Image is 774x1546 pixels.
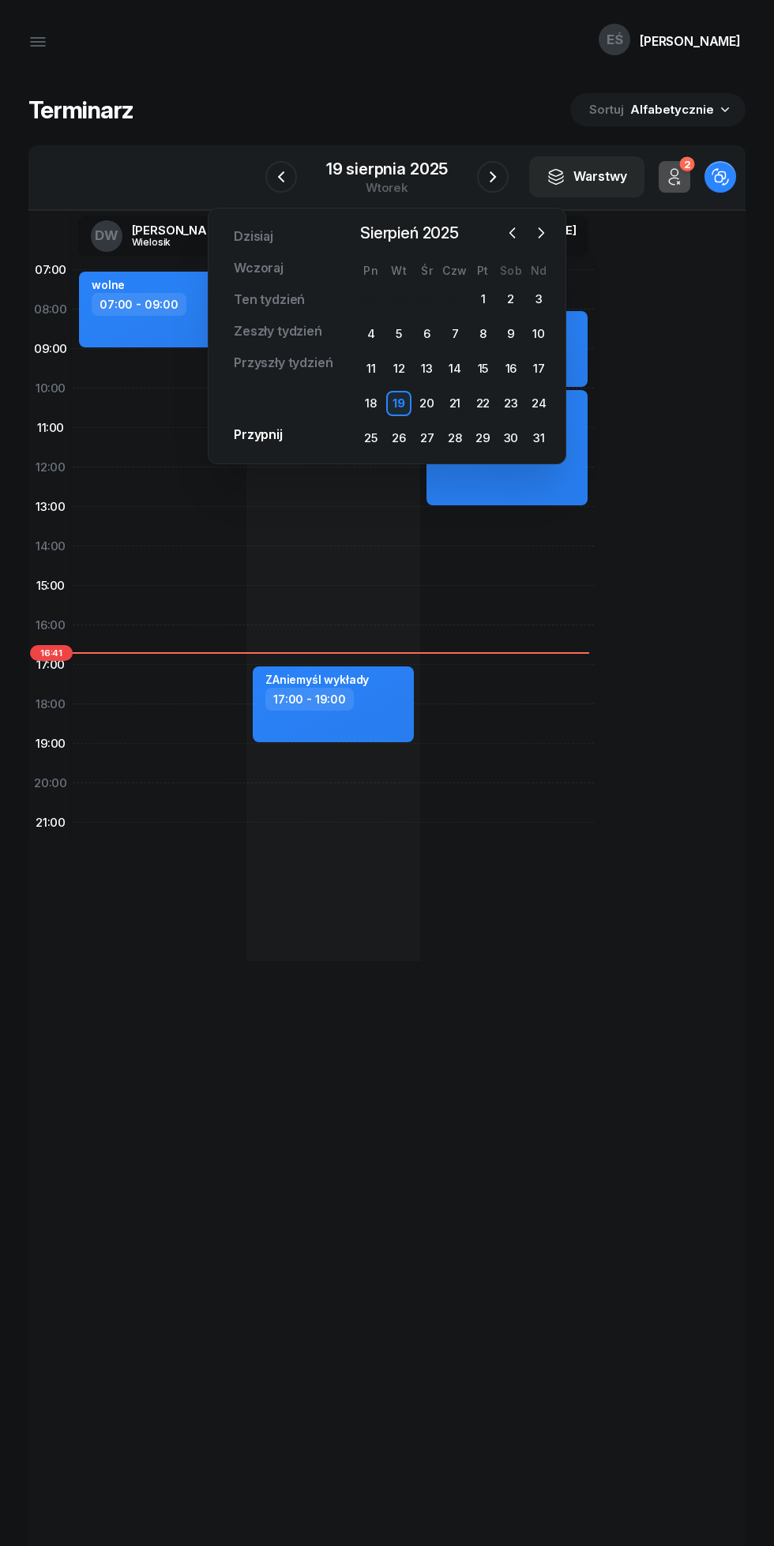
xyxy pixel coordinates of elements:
[28,606,73,645] div: 16:00
[28,448,73,487] div: 12:00
[30,645,73,661] span: 16:41
[589,99,627,120] span: Sortuj
[363,293,377,306] div: 28
[354,220,465,246] span: Sierpień 2025
[28,487,73,527] div: 13:00
[607,33,623,47] span: EŚ
[469,264,497,277] div: Pt
[640,35,741,47] div: [PERSON_NAME]
[526,356,551,381] div: 17
[391,293,405,306] div: 29
[413,264,441,277] div: Śr
[359,391,384,416] div: 18
[526,287,551,312] div: 3
[529,156,644,197] button: Warstwy
[28,96,133,124] h1: Terminarz
[497,264,524,277] div: Sob
[359,356,384,381] div: 11
[28,408,73,448] div: 11:00
[28,803,73,842] div: 21:00
[28,369,73,408] div: 10:00
[385,264,412,277] div: Wt
[221,253,296,284] a: Wczoraj
[221,221,286,253] a: Dzisiaj
[265,688,354,711] div: 17:00 - 19:00
[28,724,73,764] div: 19:00
[359,321,384,347] div: 4
[442,356,468,381] div: 14
[28,329,73,369] div: 09:00
[470,356,495,381] div: 15
[28,290,73,329] div: 08:00
[28,250,73,290] div: 07:00
[415,391,440,416] div: 20
[470,287,495,312] div: 1
[386,321,411,347] div: 5
[132,224,229,236] div: [PERSON_NAME]
[498,426,524,451] div: 30
[92,293,186,316] div: 07:00 - 09:00
[221,316,335,347] a: Zeszły tydzień
[28,764,73,803] div: 20:00
[386,391,411,416] div: 19
[498,321,524,347] div: 9
[659,161,690,193] button: 2
[630,102,714,117] span: Alfabetycznie
[132,237,208,247] div: Wielosik
[419,293,433,306] div: 30
[526,426,551,451] div: 31
[570,93,746,126] button: Sortuj Alfabetycznie
[221,419,295,451] a: Przypnij
[357,264,385,277] div: Pn
[221,284,317,316] a: Ten tydzień
[28,527,73,566] div: 14:00
[386,426,411,451] div: 26
[92,278,125,291] div: wolne
[498,356,524,381] div: 16
[498,391,524,416] div: 23
[415,426,440,451] div: 27
[265,673,369,686] div: ZAniemyśl wykłady
[498,287,524,312] div: 2
[679,157,694,172] div: 2
[470,426,495,451] div: 29
[441,264,468,277] div: Czw
[28,566,73,606] div: 15:00
[415,356,440,381] div: 13
[526,321,551,347] div: 10
[526,391,551,416] div: 24
[386,356,411,381] div: 12
[326,161,448,177] div: 19 sierpnia 2025
[442,426,468,451] div: 28
[448,293,460,306] div: 31
[547,167,627,187] div: Warstwy
[359,426,384,451] div: 25
[326,182,448,193] div: wtorek
[28,645,73,685] div: 17:00
[442,321,468,347] div: 7
[78,216,242,257] a: DW[PERSON_NAME]Wielosik
[28,685,73,724] div: 18:00
[95,229,118,242] span: DW
[470,391,495,416] div: 22
[525,264,553,277] div: Nd
[442,391,468,416] div: 21
[470,321,495,347] div: 8
[221,347,345,379] a: Przyszły tydzień
[415,321,440,347] div: 6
